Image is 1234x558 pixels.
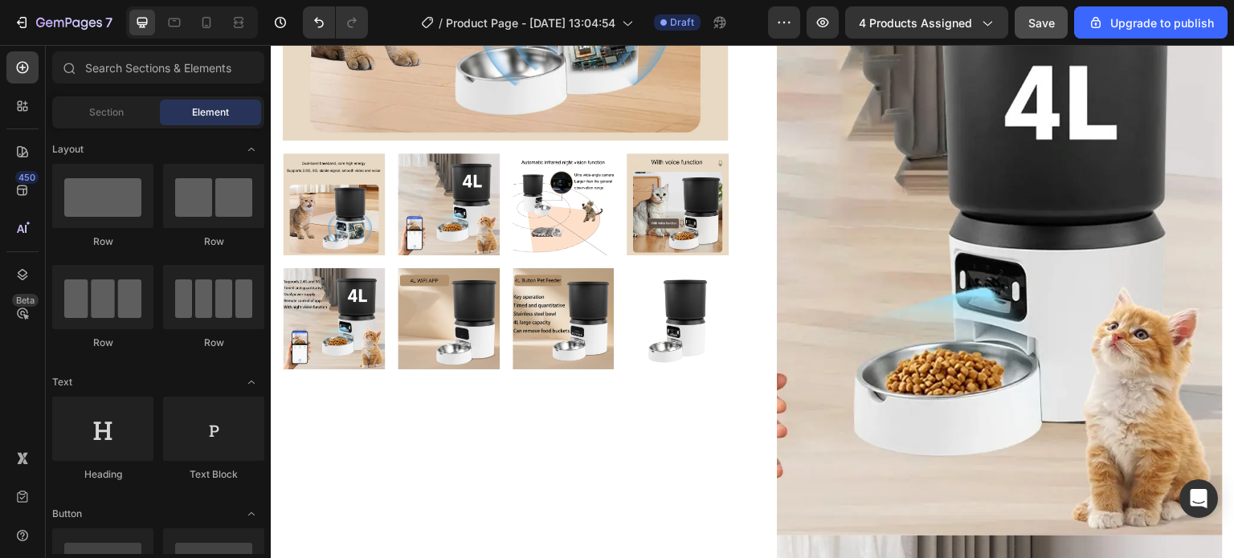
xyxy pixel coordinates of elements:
div: Beta [12,294,39,307]
div: Upgrade to publish [1088,14,1214,31]
span: Text [52,375,72,389]
div: Heading [52,467,153,482]
button: 4 products assigned [845,6,1008,39]
span: Toggle open [239,369,264,395]
span: Toggle open [239,136,264,162]
div: Row [163,336,264,350]
div: Row [163,234,264,249]
button: Upgrade to publish [1074,6,1228,39]
span: Product Page - [DATE] 13:04:54 [446,14,615,31]
div: Undo/Redo [303,6,368,39]
iframe: Design area [271,45,1234,558]
div: Row [52,234,153,249]
div: 450 [15,171,39,184]
button: 7 [6,6,120,39]
span: Layout [52,142,84,157]
p: 7 [105,13,112,32]
button: Save [1015,6,1068,39]
div: Text Block [163,467,264,482]
input: Search Sections & Elements [52,51,264,83]
span: Section [89,105,124,120]
span: Toggle open [239,501,264,527]
span: Save [1028,16,1055,30]
div: Row [52,336,153,350]
span: Draft [670,15,694,30]
span: Element [192,105,229,120]
span: 4 products assigned [859,14,972,31]
div: Open Intercom Messenger [1179,479,1218,518]
span: / [439,14,443,31]
span: Button [52,507,82,521]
